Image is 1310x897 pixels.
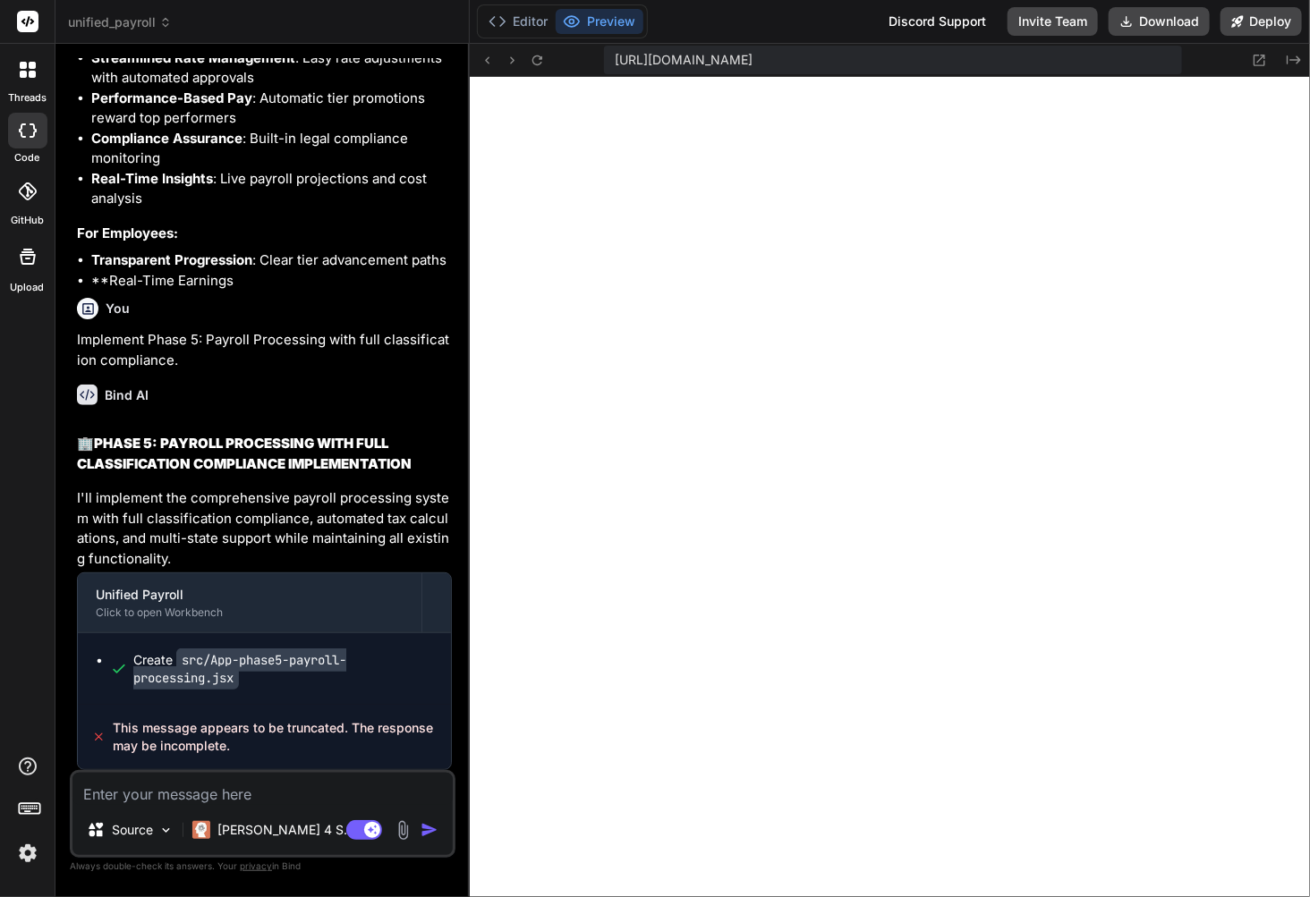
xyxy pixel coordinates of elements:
[158,823,174,838] img: Pick Models
[77,435,412,472] strong: PHASE 5: PAYROLL PROCESSING WITH FULL CLASSIFICATION COMPLIANCE IMPLEMENTATION
[91,89,452,129] li: : Automatic tier promotions reward top performers
[77,224,178,241] strong: For Employees:
[91,169,452,209] li: : Live payroll projections and cost analysis
[91,170,213,187] strong: Real-Time Insights
[1008,7,1098,36] button: Invite Team
[192,821,210,839] img: Claude 4 Sonnet
[70,858,455,875] p: Always double-check its answers. Your in Bind
[556,9,643,34] button: Preview
[77,488,452,569] p: I'll implement the comprehensive payroll processing system with full classification compliance, a...
[91,48,452,89] li: : Easy rate adjustments with automated approvals
[217,821,351,839] p: [PERSON_NAME] 4 S..
[8,90,47,106] label: threads
[240,860,272,871] span: privacy
[15,150,40,165] label: code
[105,386,149,404] h6: Bind AI
[91,250,452,271] li: : Clear tier advancement paths
[133,651,433,687] div: Create
[91,129,452,169] li: : Built-in legal compliance monitoring
[91,49,295,66] strong: Streamlined Rate Management
[91,130,242,147] strong: Compliance Assurance
[91,251,252,268] strong: Transparent Progression
[113,719,437,755] span: This message appears to be truncated. The response may be incomplete.
[878,7,997,36] div: Discord Support
[481,9,556,34] button: Editor
[96,605,404,620] div: Click to open Workbench
[421,821,438,839] img: icon
[11,213,44,228] label: GitHub
[393,820,413,841] img: attachment
[13,838,43,868] img: settings
[133,648,346,690] code: src/App-phase5-payroll-processing.jsx
[106,300,130,317] h6: You
[1109,7,1210,36] button: Download
[615,51,753,69] span: [URL][DOMAIN_NAME]
[112,821,153,839] p: Source
[91,271,452,292] li: **Real-Time Earnings
[96,586,404,604] div: Unified Payroll
[68,13,172,31] span: unified_payroll
[77,434,452,474] h2: 🏢
[91,89,252,106] strong: Performance-Based Pay
[78,573,421,632] button: Unified PayrollClick to open Workbench
[1221,7,1302,36] button: Deploy
[11,280,45,295] label: Upload
[470,77,1310,897] iframe: Preview
[77,330,452,370] p: Implement Phase 5: Payroll Processing with full classification compliance.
